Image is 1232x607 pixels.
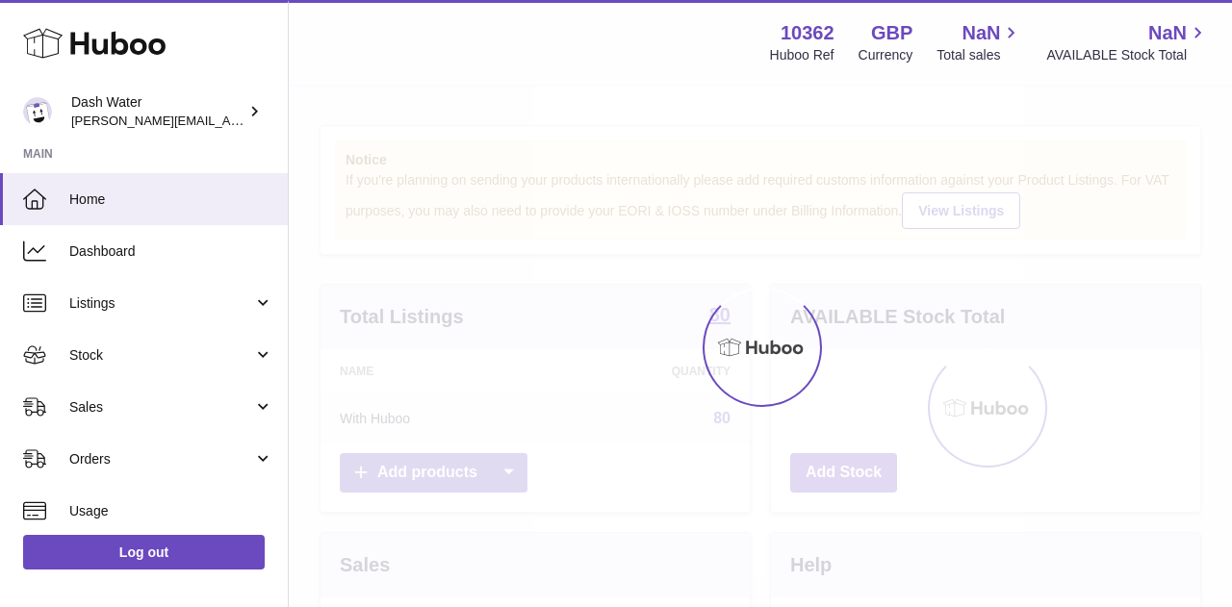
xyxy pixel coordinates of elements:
a: NaN AVAILABLE Stock Total [1046,20,1209,64]
a: Log out [23,535,265,569]
div: Dash Water [71,93,244,130]
span: AVAILABLE Stock Total [1046,46,1209,64]
strong: GBP [871,20,912,46]
span: Home [69,190,273,209]
a: NaN Total sales [937,20,1022,64]
div: Huboo Ref [770,46,834,64]
img: james@dash-water.com [23,97,52,126]
span: Sales [69,398,253,417]
div: Currency [859,46,913,64]
span: Orders [69,450,253,468]
strong: 10362 [781,20,834,46]
span: [PERSON_NAME][EMAIL_ADDRESS][DOMAIN_NAME] [71,113,386,128]
span: NaN [1148,20,1187,46]
span: Usage [69,502,273,520]
span: NaN [962,20,1000,46]
span: Stock [69,346,253,365]
span: Dashboard [69,242,273,261]
span: Listings [69,294,253,313]
span: Total sales [937,46,1022,64]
